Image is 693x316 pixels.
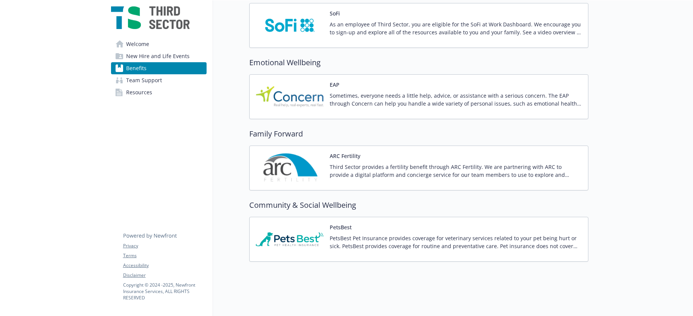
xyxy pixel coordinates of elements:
img: ARC Fertility carrier logo [256,152,324,184]
img: Pets Best Insurance Services carrier logo [256,223,324,255]
button: SoFi [330,9,340,17]
p: Copyright © 2024 - 2025 , Newfront Insurance Services, ALL RIGHTS RESERVED [123,282,206,301]
button: PetsBest [330,223,352,231]
a: Welcome [111,38,207,50]
p: Third Sector provides a fertility benefit through ARC Fertility. We are partnering with ARC to pr... [330,163,582,179]
span: Welcome [126,38,149,50]
h2: Community & Social Wellbeing [249,199,588,211]
img: CONCERN Employee Assistance carrier logo [256,81,324,113]
a: New Hire and Life Events [111,50,207,62]
span: Benefits [126,62,147,74]
p: PetsBest Pet Insurance provides coverage for veterinary services related to your pet being hurt o... [330,234,582,250]
a: Accessibility [123,262,206,269]
a: Resources [111,86,207,98]
span: Team Support [126,74,162,86]
h2: Family Forward [249,128,588,140]
p: Sometimes, everyone needs a little help, advice, or assistance with a serious concern. The EAP th... [330,92,582,107]
p: As an employee of Third Sector, you are eligible for the SoFi at Work Dashboard. We encourage you... [330,20,582,36]
button: EAP [330,81,340,89]
button: ARC Fertility [330,152,360,160]
span: Resources [126,86,152,98]
a: Privacy [123,242,206,249]
a: Benefits [111,62,207,74]
h2: Emotional Wellbeing [249,57,588,68]
span: New Hire and Life Events [126,50,190,62]
a: Team Support [111,74,207,86]
img: SoFi carrier logo [256,9,324,41]
a: Disclaimer [123,272,206,279]
a: Terms [123,252,206,259]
